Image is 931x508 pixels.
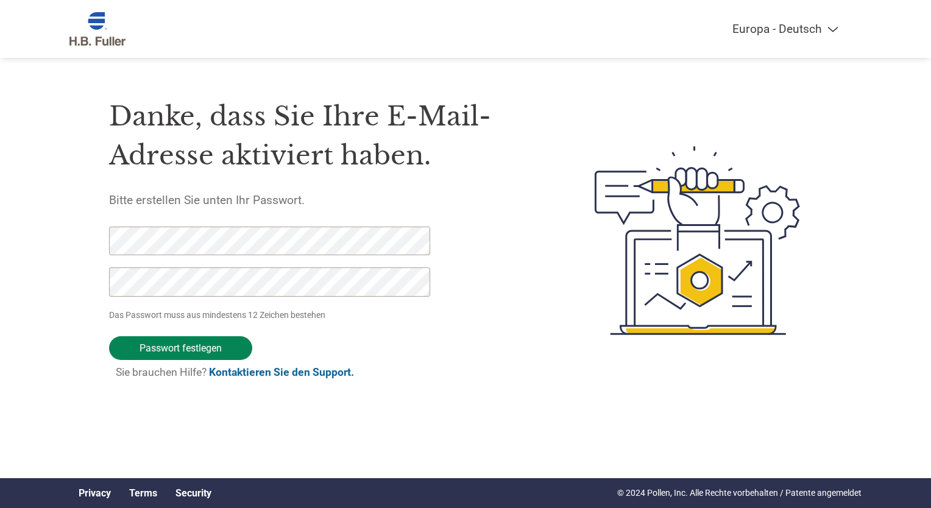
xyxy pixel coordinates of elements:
h5: Bitte erstellen Sie unten Ihr Passwort. [109,193,537,207]
a: Terms [129,487,157,499]
input: Passwort festlegen [109,336,252,360]
a: Privacy [79,487,111,499]
img: create-password [573,79,823,402]
a: Security [175,487,211,499]
h1: Danke, dass Sie Ihre E-Mail-Adresse aktiviert haben. [109,97,537,175]
p: © 2024 Pollen, Inc. Alle Rechte vorbehalten / Patente angemeldet [617,487,862,499]
span: Sie brauchen Hilfe? [116,366,354,378]
p: Das Passwort muss aus mindestens 12 Zeichen bestehen [109,309,434,322]
a: Kontaktieren Sie den Support. [209,366,354,378]
img: H.B. Fuller [69,12,126,46]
